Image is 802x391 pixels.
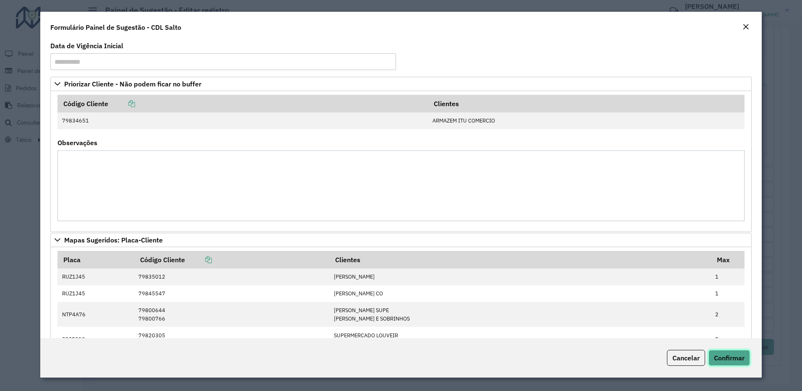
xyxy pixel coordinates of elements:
[185,255,212,264] a: Copiar
[50,41,123,51] label: Data de Vigência Inicial
[134,285,329,302] td: 79845547
[711,251,745,268] th: Max
[134,302,329,327] td: 79800644 79800766
[50,233,752,247] a: Mapas Sugeridos: Placa-Cliente
[57,285,134,302] td: RUZ1J45
[57,138,97,148] label: Observações
[64,81,201,87] span: Priorizar Cliente - Não podem ficar no buffer
[714,354,745,362] span: Confirmar
[740,22,752,33] button: Close
[708,350,750,366] button: Confirmar
[711,327,745,352] td: 2
[711,268,745,285] td: 1
[742,23,749,30] em: Fechar
[329,251,711,268] th: Clientes
[50,91,752,232] div: Priorizar Cliente - Não podem ficar no buffer
[711,302,745,327] td: 2
[57,95,428,112] th: Código Cliente
[108,99,135,108] a: Copiar
[134,327,329,352] td: 79820305 79851657
[329,285,711,302] td: [PERSON_NAME] CO
[667,350,705,366] button: Cancelar
[711,285,745,302] td: 1
[57,268,134,285] td: RUZ1J45
[50,77,752,91] a: Priorizar Cliente - Não podem ficar no buffer
[672,354,700,362] span: Cancelar
[329,302,711,327] td: [PERSON_NAME] SUPE [PERSON_NAME] E SOBRINHOS
[329,327,711,352] td: SUPERMERCADO LOUVEIR [PERSON_NAME]
[428,112,745,129] td: ARMAZEM ITU COMERCIO
[134,268,329,285] td: 79835012
[134,251,329,268] th: Código Cliente
[57,302,134,327] td: NTP4A76
[64,237,163,243] span: Mapas Sugeridos: Placa-Cliente
[329,268,711,285] td: [PERSON_NAME]
[57,251,134,268] th: Placa
[50,22,181,32] h4: Formulário Painel de Sugestão - CDL Salto
[57,327,134,352] td: JOJ2819
[57,112,428,129] td: 79834651
[428,95,745,112] th: Clientes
